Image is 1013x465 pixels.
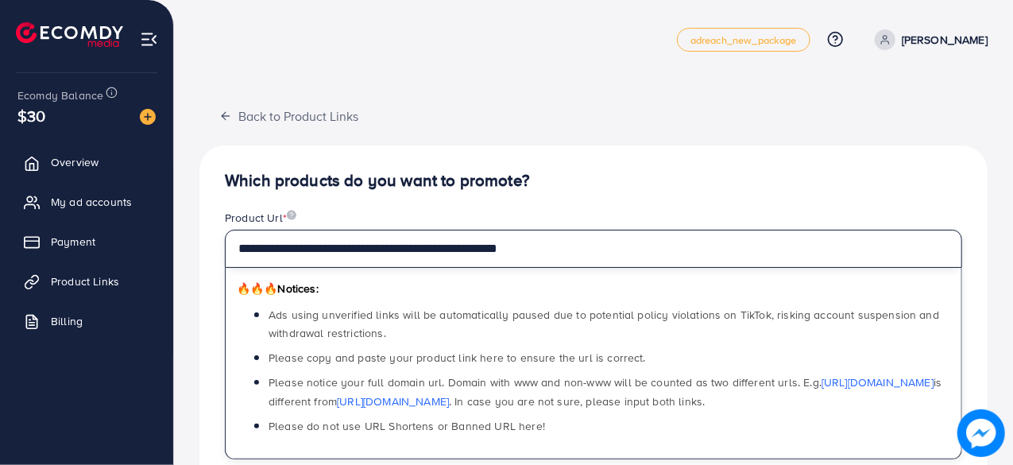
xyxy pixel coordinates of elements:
[957,409,1005,457] img: image
[269,350,646,366] span: Please copy and paste your product link here to ensure the url is correct.
[51,313,83,329] span: Billing
[140,109,156,125] img: image
[12,146,161,178] a: Overview
[16,22,123,47] img: logo
[12,186,161,218] a: My ad accounts
[269,374,941,409] span: Please notice your full domain url. Domain with www and non-www will be counted as two different ...
[677,28,810,52] a: adreach_new_package
[225,171,962,191] h4: Which products do you want to promote?
[51,234,95,250] span: Payment
[12,305,161,337] a: Billing
[287,210,296,220] img: image
[237,281,277,296] span: 🔥🔥🔥
[12,226,161,258] a: Payment
[337,393,449,409] a: [URL][DOMAIN_NAME]
[822,374,934,390] a: [URL][DOMAIN_NAME]
[17,104,45,127] span: $30
[269,418,545,434] span: Please do not use URL Shortens or Banned URL here!
[140,30,158,48] img: menu
[12,265,161,297] a: Product Links
[868,29,988,50] a: [PERSON_NAME]
[17,87,103,103] span: Ecomdy Balance
[225,210,296,226] label: Product Url
[902,30,988,49] p: [PERSON_NAME]
[237,281,319,296] span: Notices:
[690,35,797,45] span: adreach_new_package
[51,154,99,170] span: Overview
[199,99,378,133] button: Back to Product Links
[51,273,119,289] span: Product Links
[269,307,939,341] span: Ads using unverified links will be automatically paused due to potential policy violations on Tik...
[51,194,132,210] span: My ad accounts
